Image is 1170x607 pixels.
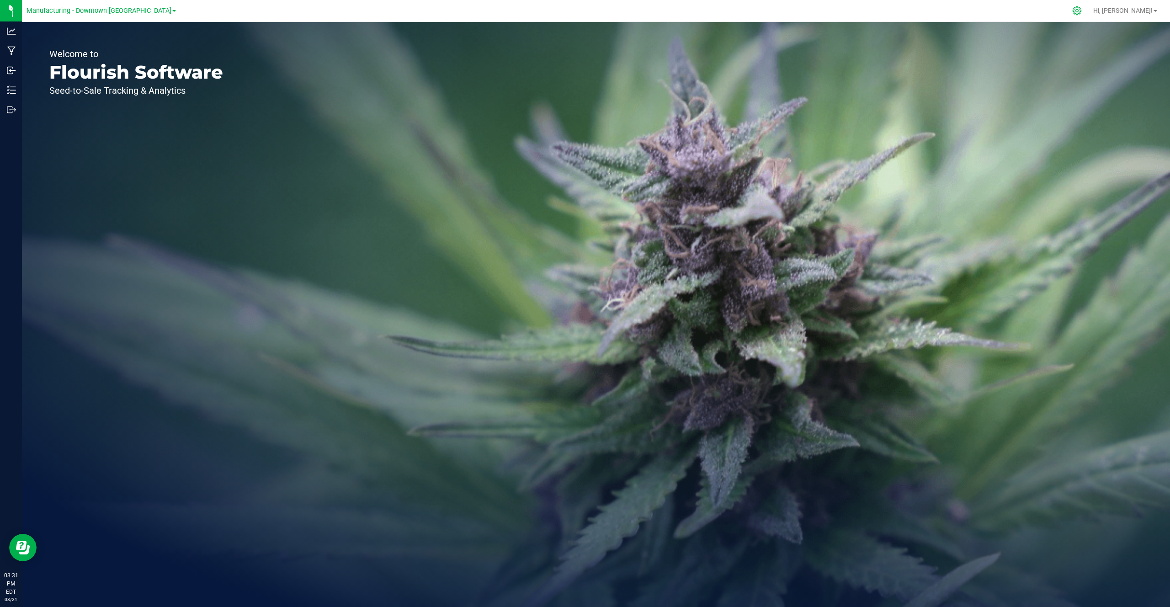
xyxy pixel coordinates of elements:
[4,596,18,603] p: 08/21
[49,86,223,95] p: Seed-to-Sale Tracking & Analytics
[1093,7,1153,14] span: Hi, [PERSON_NAME]!
[49,63,223,81] p: Flourish Software
[4,571,18,596] p: 03:31 PM EDT
[9,534,37,561] iframe: Resource center
[27,7,171,15] span: Manufacturing - Downtown [GEOGRAPHIC_DATA]
[49,49,223,59] p: Welcome to
[7,66,16,75] inline-svg: Inbound
[7,85,16,95] inline-svg: Inventory
[1071,6,1084,16] div: Manage settings
[7,46,16,55] inline-svg: Manufacturing
[7,105,16,114] inline-svg: Outbound
[7,27,16,36] inline-svg: Analytics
